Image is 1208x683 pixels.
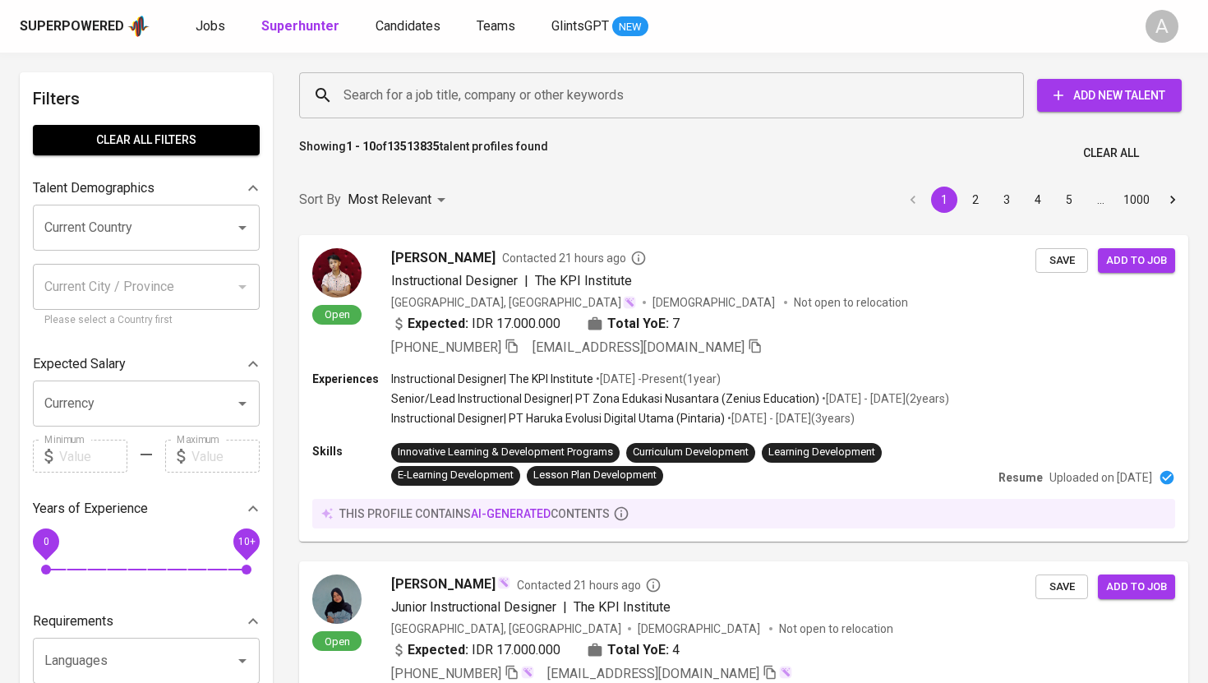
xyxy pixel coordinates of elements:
[387,140,440,153] b: 13513835
[312,248,362,298] img: b219a43aaa033dda18c82467051e4709.jpeg
[1025,187,1051,213] button: Go to page 4
[127,14,150,39] img: app logo
[779,666,792,679] img: magic_wand.svg
[391,640,560,660] div: IDR 17.000.000
[46,130,247,150] span: Clear All filters
[471,507,551,520] span: AI-generated
[33,492,260,525] div: Years of Experience
[819,390,949,407] p: • [DATE] - [DATE] ( 2 years )
[1044,578,1080,597] span: Save
[962,187,989,213] button: Go to page 2
[1118,187,1155,213] button: Go to page 1000
[408,640,468,660] b: Expected:
[376,16,444,37] a: Candidates
[196,18,225,34] span: Jobs
[391,575,496,594] span: [PERSON_NAME]
[43,536,48,547] span: 0
[477,18,515,34] span: Teams
[998,469,1043,486] p: Resume
[1050,85,1169,106] span: Add New Talent
[312,575,362,624] img: f4e53c1f713470500efd103f1700b408.jpg
[191,440,260,473] input: Value
[1035,575,1088,600] button: Save
[348,185,451,215] div: Most Relevant
[630,250,647,266] svg: By Batam recruiter
[59,440,127,473] input: Value
[33,611,113,631] p: Requirements
[312,371,391,387] p: Experiences
[607,314,669,334] b: Total YoE:
[33,354,126,374] p: Expected Salary
[563,598,567,617] span: |
[33,499,148,519] p: Years of Experience
[312,443,391,459] p: Skills
[994,187,1020,213] button: Go to page 3
[391,621,621,637] div: [GEOGRAPHIC_DATA], [GEOGRAPHIC_DATA]
[231,216,254,239] button: Open
[517,577,662,593] span: Contacted 21 hours ago
[346,140,376,153] b: 1 - 10
[44,312,248,329] p: Please select a Country first
[574,599,671,615] span: The KPI Institute
[391,599,556,615] span: Junior Instructional Designer
[318,307,357,321] span: Open
[33,605,260,638] div: Requirements
[339,505,610,522] p: this profile contains contents
[1106,578,1167,597] span: Add to job
[768,445,875,460] div: Learning Development
[20,14,150,39] a: Superpoweredapp logo
[1049,469,1152,486] p: Uploaded on [DATE]
[607,640,669,660] b: Total YoE:
[33,85,260,112] h6: Filters
[652,294,777,311] span: [DEMOGRAPHIC_DATA]
[33,172,260,205] div: Talent Demographics
[1056,187,1082,213] button: Go to page 5
[1037,79,1182,112] button: Add New Talent
[645,577,662,593] svg: By Batam recruiter
[391,248,496,268] span: [PERSON_NAME]
[1098,575,1175,600] button: Add to job
[398,468,514,483] div: E-Learning Development
[1106,252,1167,270] span: Add to job
[398,445,613,460] div: Innovative Learning & Development Programs
[391,294,636,311] div: [GEOGRAPHIC_DATA], [GEOGRAPHIC_DATA]
[318,635,357,648] span: Open
[897,187,1188,213] nav: pagination navigation
[521,666,534,679] img: magic_wand.svg
[1160,187,1186,213] button: Go to next page
[261,16,343,37] a: Superhunter
[633,445,749,460] div: Curriculum Development
[1044,252,1080,270] span: Save
[779,621,893,637] p: Not open to relocation
[231,649,254,672] button: Open
[299,190,341,210] p: Sort By
[33,125,260,155] button: Clear All filters
[33,178,154,198] p: Talent Demographics
[261,18,339,34] b: Superhunter
[502,250,647,266] span: Contacted 21 hours ago
[551,18,609,34] span: GlintsGPT
[376,18,440,34] span: Candidates
[299,235,1188,542] a: Open[PERSON_NAME]Contacted 21 hours agoInstructional Designer|The KPI Institute[GEOGRAPHIC_DATA],...
[391,666,501,681] span: [PHONE_NUMBER]
[638,621,763,637] span: [DEMOGRAPHIC_DATA]
[533,339,745,355] span: [EMAIL_ADDRESS][DOMAIN_NAME]
[391,339,501,355] span: [PHONE_NUMBER]
[391,390,819,407] p: Senior/Lead Instructional Designer | PT Zona Edukasi Nusantara (Zenius Education)
[348,190,431,210] p: Most Relevant
[551,16,648,37] a: GlintsGPT NEW
[1098,248,1175,274] button: Add to job
[672,640,680,660] span: 4
[725,410,855,427] p: • [DATE] - [DATE] ( 3 years )
[1035,248,1088,274] button: Save
[391,410,725,427] p: Instructional Designer | PT Haruka Evolusi Digital Utama (Pintaria)
[497,576,510,589] img: magic_wand.svg
[623,296,636,309] img: magic_wand.svg
[612,19,648,35] span: NEW
[391,371,593,387] p: Instructional Designer | The KPI Institute
[1077,138,1146,168] button: Clear All
[20,17,124,36] div: Superpowered
[299,138,548,168] p: Showing of talent profiles found
[391,314,560,334] div: IDR 17.000.000
[593,371,721,387] p: • [DATE] - Present ( 1 year )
